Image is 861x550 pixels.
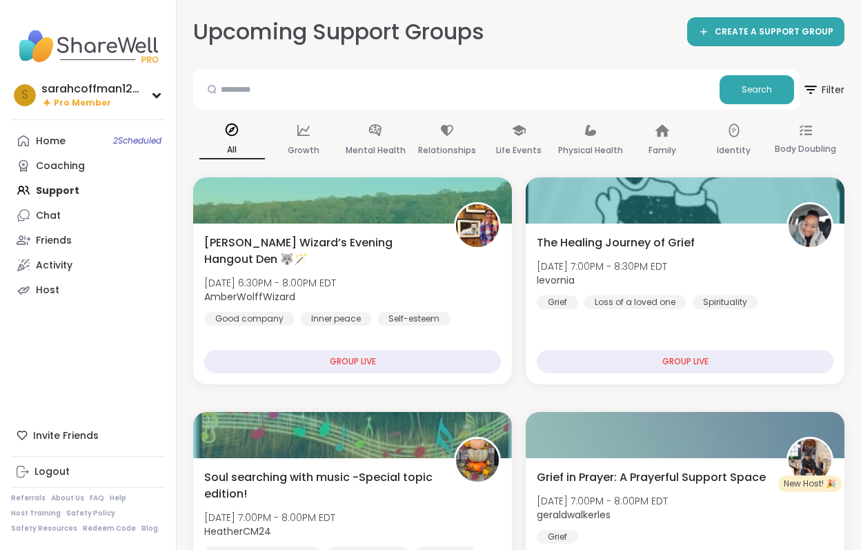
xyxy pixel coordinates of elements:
button: Filter [802,70,844,110]
span: [DATE] 6:30PM - 8:00PM EDT [204,276,336,290]
b: levornia [537,273,575,287]
a: Home2Scheduled [11,128,165,153]
span: The Healing Journey of Grief [537,235,695,251]
div: Self-esteem [377,312,451,326]
a: Help [110,493,126,503]
div: Grief [537,295,578,309]
a: Redeem Code [83,524,136,533]
span: Soul searching with music -Special topic edition! [204,469,439,502]
p: Growth [288,142,319,159]
div: Loss of a loved one [584,295,686,309]
p: Mental Health [346,142,406,159]
span: CREATE A SUPPORT GROUP [715,26,833,38]
div: Logout [34,465,70,479]
img: ShareWell Nav Logo [11,22,165,70]
div: Coaching [36,159,85,173]
span: 2 Scheduled [113,135,161,146]
span: [DATE] 7:00PM - 8:30PM EDT [537,259,667,273]
div: GROUP LIVE [204,350,501,373]
div: New Host! 🎉 [778,475,842,492]
span: s [21,86,28,104]
div: Invite Friends [11,423,165,448]
span: [DATE] 7:00PM - 8:00PM EDT [537,494,668,508]
a: Host Training [11,509,61,518]
a: FAQ [90,493,104,503]
div: Chat [36,209,61,223]
img: AmberWolffWizard [456,204,499,247]
img: geraldwalkerles [789,439,831,482]
b: AmberWolffWizard [204,290,295,304]
div: Home [36,135,66,148]
a: About Us [51,493,84,503]
p: Life Events [496,142,542,159]
a: Activity [11,253,165,277]
span: Search [742,84,772,96]
b: geraldwalkerles [537,508,611,522]
span: Filter [802,73,844,106]
img: levornia [789,204,831,247]
div: Friends [36,234,72,248]
a: Referrals [11,493,46,503]
a: Coaching [11,153,165,178]
a: Host [11,277,165,302]
a: Blog [141,524,158,533]
p: Relationships [418,142,476,159]
div: Activity [36,259,72,273]
p: Identity [717,142,751,159]
div: Spirituality [692,295,758,309]
a: Safety Policy [66,509,115,518]
p: All [199,141,265,159]
p: Body Doubling [775,141,836,157]
div: Good company [204,312,295,326]
h2: Upcoming Support Groups [193,17,484,48]
p: Family [649,142,676,159]
a: Friends [11,228,165,253]
div: Host [36,284,59,297]
a: Logout [11,460,165,484]
a: Safety Resources [11,524,77,533]
span: [PERSON_NAME] Wizard’s Evening Hangout Den 🐺🪄 [204,235,439,268]
span: [DATE] 7:00PM - 8:00PM EDT [204,511,335,524]
button: Search [720,75,794,104]
a: CREATE A SUPPORT GROUP [687,17,844,46]
div: GROUP LIVE [537,350,833,373]
div: sarahcoffman1234 [41,81,145,97]
p: Physical Health [558,142,623,159]
span: Grief in Prayer: A Prayerful Support Space [537,469,766,486]
div: Inner peace [300,312,372,326]
b: HeatherCM24 [204,524,271,538]
div: Grief [537,530,578,544]
span: Pro Member [54,97,111,109]
img: HeatherCM24 [456,439,499,482]
a: Chat [11,203,165,228]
